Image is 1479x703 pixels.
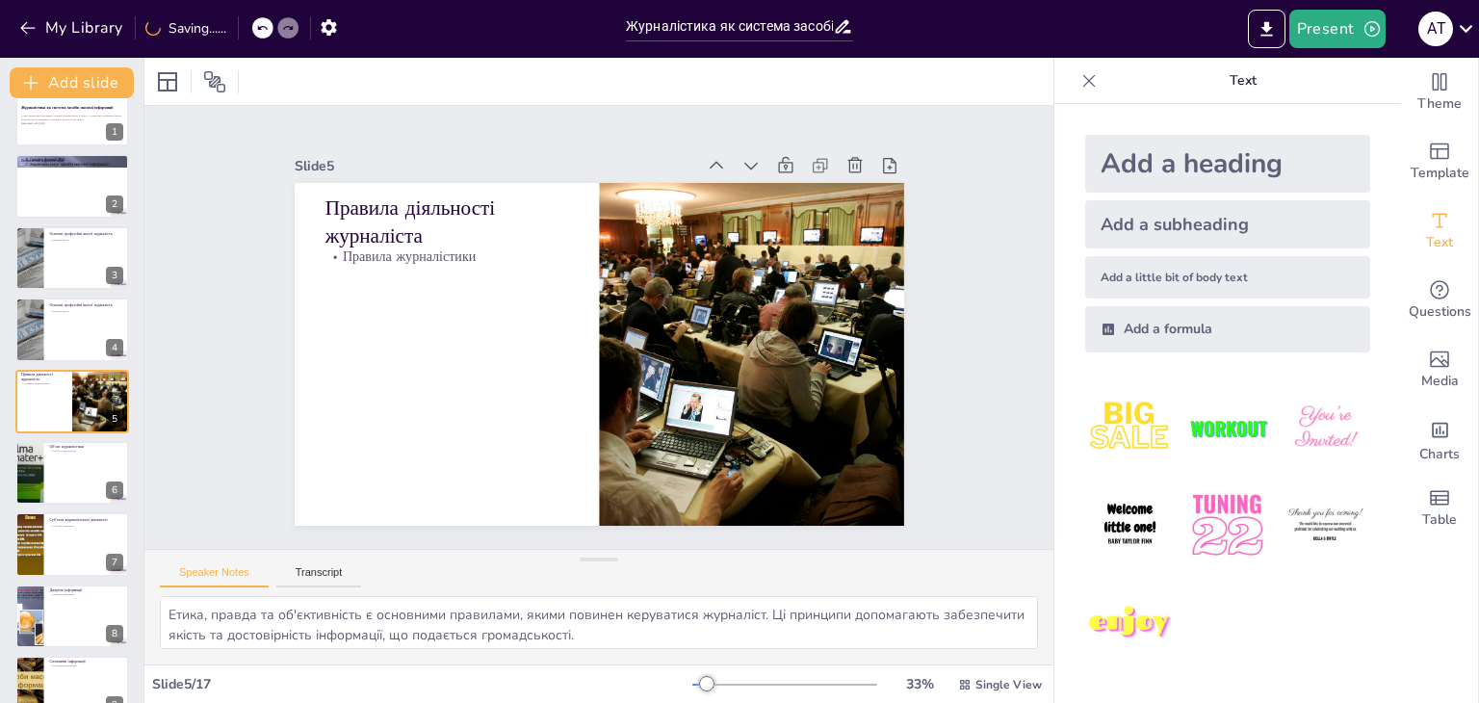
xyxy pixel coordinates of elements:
img: 5.jpeg [1182,481,1272,570]
p: Text [1104,58,1382,104]
div: 6 [15,441,129,505]
div: 8 [15,585,129,648]
div: 7 [106,554,123,571]
span: Theme [1417,93,1462,115]
div: Add a formula [1085,306,1370,352]
p: Основні якості [49,238,123,242]
p: Джерела інформації [49,592,123,596]
div: Add a little bit of body text [1085,256,1370,299]
span: Text [1426,232,1453,253]
div: Slide 5 [295,157,696,175]
div: Saving...... [145,19,226,38]
div: 3 [15,226,129,290]
img: 6.jpeg [1281,481,1370,570]
p: Правила журналістики [324,247,568,267]
p: Правила журналістики [21,381,66,385]
p: Основні професійні якості журналіста [49,302,123,308]
button: Present [1289,10,1386,48]
input: Insert title [626,13,833,40]
img: 3.jpeg [1281,383,1370,473]
img: 7.jpeg [1085,579,1175,668]
p: Споживачі інформації [49,659,123,664]
p: Визначення журналістики [21,163,123,167]
div: 33 % [896,675,943,693]
div: A T [1418,12,1453,46]
p: Визначення журналістики [21,157,123,163]
span: Questions [1409,301,1471,323]
div: Add a table [1401,474,1478,543]
img: 2.jpeg [1182,383,1272,473]
div: 5 [106,410,123,428]
p: Основні професійні якості журналіста [49,231,123,237]
p: Джерела інформації [49,586,123,592]
div: Layout [152,66,183,97]
span: Table [1422,509,1457,531]
div: 5 [15,370,129,433]
div: Add ready made slides [1401,127,1478,196]
p: Правила діяльності журналіста [324,194,568,250]
button: My Library [14,13,131,43]
div: 6 [106,482,123,499]
span: Position [203,70,226,93]
span: Template [1411,163,1469,184]
div: Change the overall theme [1401,58,1478,127]
p: Об'єкт журналістики [49,449,123,453]
div: Add a heading [1085,135,1370,193]
div: Slide 5 / 17 [152,675,692,693]
button: Export to PowerPoint [1248,10,1285,48]
button: Transcript [276,566,362,587]
p: Правила діяльності журналіста [21,372,66,382]
span: Charts [1419,444,1460,465]
button: Add slide [10,67,134,98]
span: Media [1421,371,1459,392]
div: 1 [106,123,123,141]
p: Об'єкт журналістики [49,444,123,450]
button: A T [1418,10,1453,48]
p: Основні якості [49,310,123,314]
div: Get real-time input from your audience [1401,266,1478,335]
p: Суб'єкти діяльності [49,525,123,529]
div: 4 [106,339,123,356]
textarea: Етика, правда та об'єктивність є основними правилами, якими повинен керуватися журналіст. Ці прин... [160,596,1038,649]
strong: Журналістика як система засобів масової інформації [21,106,113,111]
div: Add text boxes [1401,196,1478,266]
div: 4 [15,298,129,361]
div: Add a subheading [1085,200,1370,248]
div: 2 [106,195,123,213]
div: Add images, graphics, shapes or video [1401,335,1478,404]
p: Споживачі інформації [49,664,123,667]
p: Generated with [URL] [21,121,123,125]
button: Speaker Notes [160,566,269,587]
img: 1.jpeg [1085,383,1175,473]
p: Суб'єкти журналістської діяльності [49,517,123,523]
div: 3 [106,267,123,284]
div: 1 [15,83,129,146]
span: Single View [975,677,1042,692]
p: У цій презентації розглянемо основи журналістики, її роль у суспільстві, професійні якості журнал... [21,115,123,121]
img: 4.jpeg [1085,481,1175,570]
div: 7 [15,512,129,576]
div: 8 [106,625,123,642]
div: 2 [15,154,129,218]
div: Add charts and graphs [1401,404,1478,474]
